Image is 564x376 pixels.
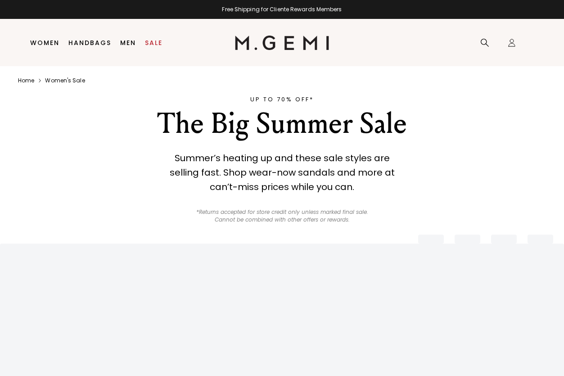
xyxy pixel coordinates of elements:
[235,36,329,50] img: M.Gemi
[68,39,111,46] a: Handbags
[18,77,34,84] a: Home
[191,208,373,224] p: *Returns accepted for store credit only unless marked final sale. Cannot be combined with other o...
[115,95,449,104] div: UP TO 70% OFF*
[161,151,404,194] div: Summer’s heating up and these sale styles are selling fast. Shop wear-now sandals and more at can...
[30,39,59,46] a: Women
[115,108,449,140] div: The Big Summer Sale
[45,77,85,84] a: Women's sale
[145,39,162,46] a: Sale
[120,39,136,46] a: Men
